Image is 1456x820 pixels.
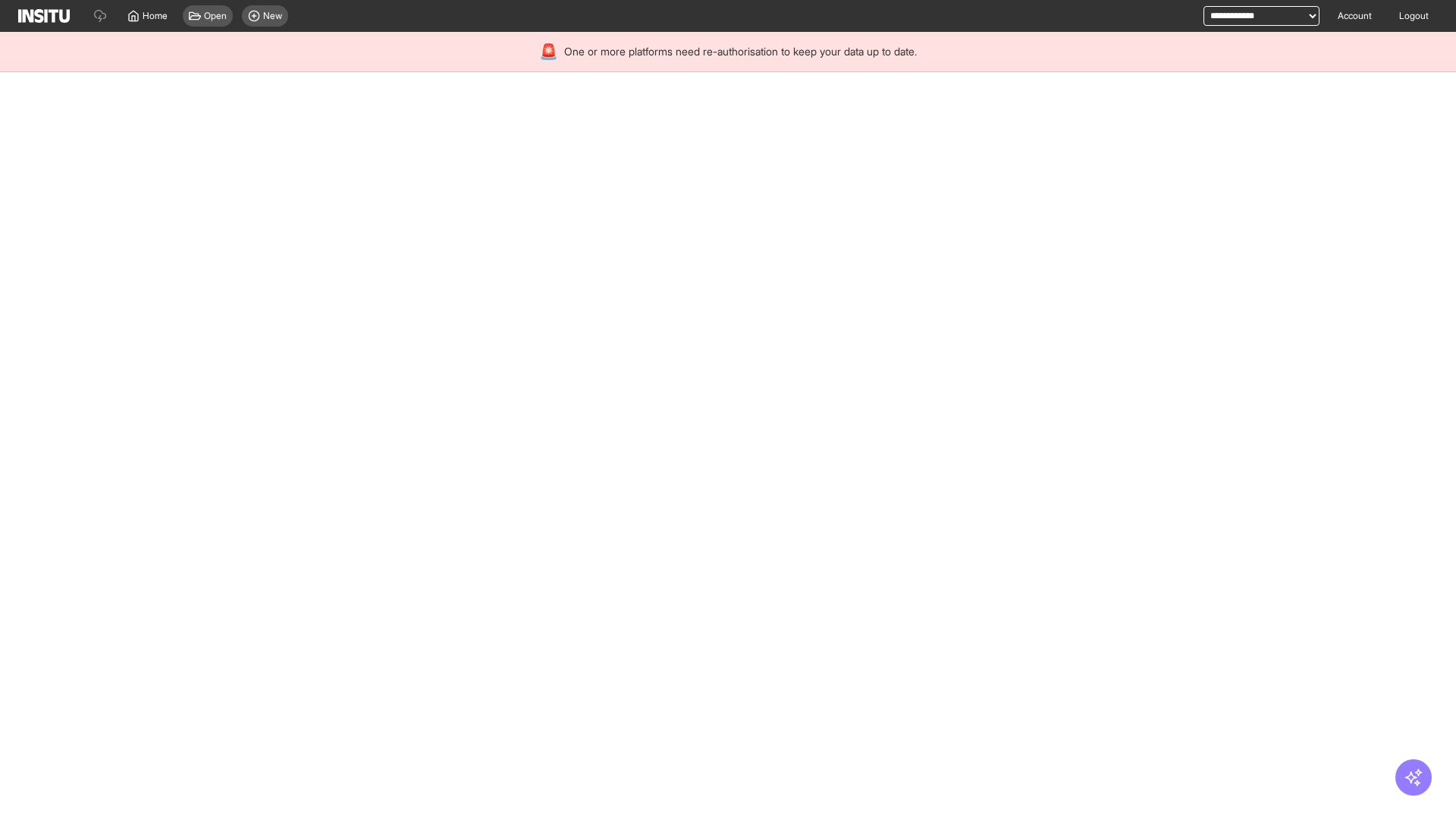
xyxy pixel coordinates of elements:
[564,44,917,59] span: One or more platforms need re-authorisation to keep your data up to date.
[204,10,227,22] span: Open
[18,9,70,23] img: Logo
[143,10,168,22] span: Home
[263,10,282,22] span: New
[539,41,558,62] div: 🚨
